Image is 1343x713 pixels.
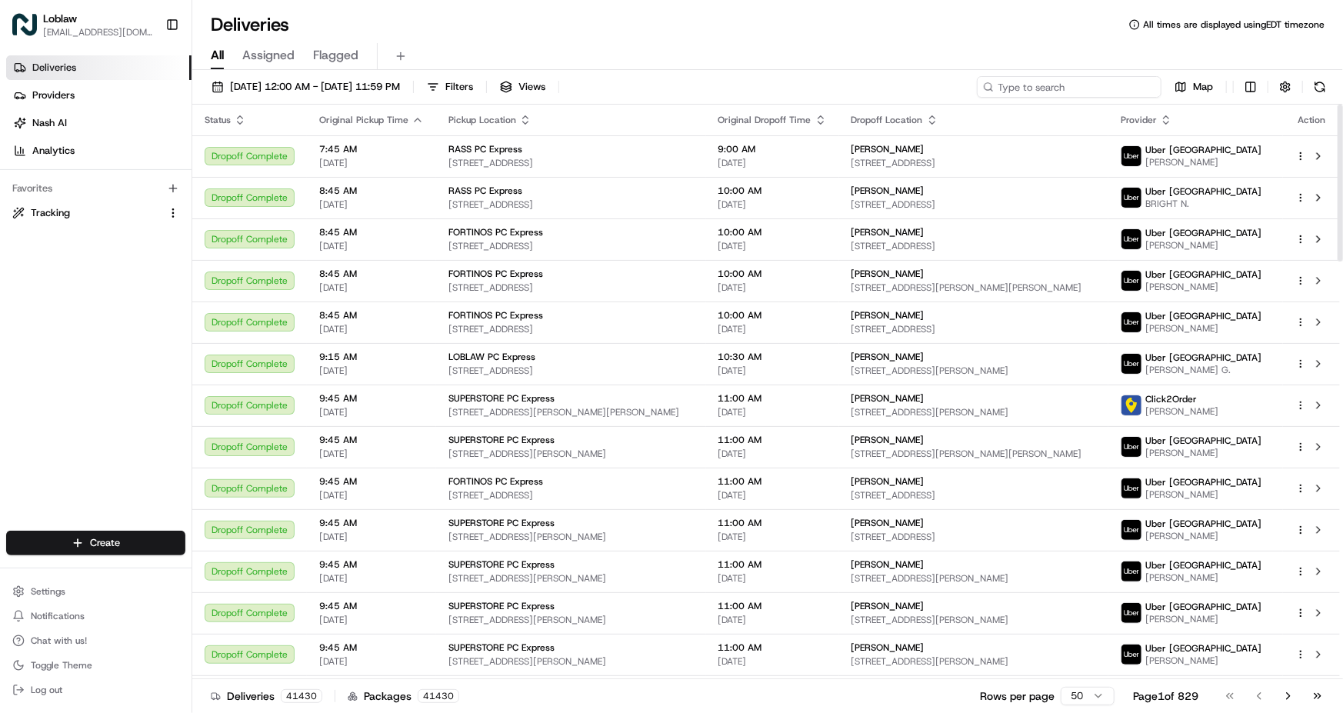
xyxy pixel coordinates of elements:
[1145,322,1261,335] span: [PERSON_NAME]
[31,585,65,598] span: Settings
[319,198,424,211] span: [DATE]
[319,351,424,363] span: 9:15 AM
[31,344,118,359] span: Knowledge Base
[1145,530,1261,542] span: [PERSON_NAME]
[448,572,694,585] span: [STREET_ADDRESS][PERSON_NAME]
[90,536,120,550] span: Create
[1121,478,1141,498] img: uber-new-logo.jpeg
[1145,393,1197,405] span: Click2Order
[448,240,694,252] span: [STREET_ADDRESS]
[12,12,37,37] img: Loblaw
[448,406,694,418] span: [STREET_ADDRESS][PERSON_NAME][PERSON_NAME]
[1121,603,1141,623] img: uber-new-logo.jpeg
[32,144,75,158] span: Analytics
[319,655,424,668] span: [DATE]
[319,240,424,252] span: [DATE]
[851,489,1097,501] span: [STREET_ADDRESS]
[1145,488,1261,501] span: [PERSON_NAME]
[319,323,424,335] span: [DATE]
[31,635,87,647] span: Chat with us!
[211,688,322,704] div: Deliveries
[851,226,925,238] span: [PERSON_NAME]
[1145,198,1261,210] span: BRIGHT N.
[9,338,124,365] a: 📗Knowledge Base
[211,12,289,37] h1: Deliveries
[980,688,1055,704] p: Rows per page
[124,338,253,365] a: 💻API Documentation
[130,345,142,358] div: 💻
[31,610,85,622] span: Notifications
[43,26,153,38] span: [EMAIL_ADDRESS][DOMAIN_NAME]
[1145,518,1261,530] span: Uber [GEOGRAPHIC_DATA]
[1145,281,1261,293] span: [PERSON_NAME]
[718,240,827,252] span: [DATE]
[319,448,424,460] span: [DATE]
[40,99,254,115] input: Clear
[319,365,424,377] span: [DATE]
[1121,561,1141,581] img: uber-new-logo.jpeg
[718,448,827,460] span: [DATE]
[718,531,827,543] span: [DATE]
[1145,447,1261,459] span: [PERSON_NAME]
[851,517,925,529] span: [PERSON_NAME]
[1121,188,1141,208] img: uber-new-logo.jpeg
[6,655,185,676] button: Toggle Theme
[718,114,811,126] span: Original Dropoff Time
[205,76,407,98] button: [DATE] 12:00 AM - [DATE] 11:59 PM
[718,572,827,585] span: [DATE]
[851,114,923,126] span: Dropoff Location
[319,268,424,280] span: 8:45 AM
[851,282,1097,294] span: [STREET_ADDRESS][PERSON_NAME][PERSON_NAME]
[319,282,424,294] span: [DATE]
[319,517,424,529] span: 9:45 AM
[319,531,424,543] span: [DATE]
[718,475,827,488] span: 11:00 AM
[31,281,43,293] img: 1736555255976-a54dd68f-1ca7-489b-9aae-adbdc363a1c4
[1145,310,1261,322] span: Uber [GEOGRAPHIC_DATA]
[136,280,173,292] span: 3:59 PM
[448,309,543,322] span: FORTINOS PC Express
[851,655,1097,668] span: [STREET_ADDRESS][PERSON_NAME]
[851,448,1097,460] span: [STREET_ADDRESS][PERSON_NAME][PERSON_NAME]
[1145,601,1261,613] span: Uber [GEOGRAPHIC_DATA]
[448,282,694,294] span: [STREET_ADDRESS]
[15,15,46,46] img: Nash
[448,198,694,211] span: [STREET_ADDRESS]
[718,641,827,654] span: 11:00 AM
[851,614,1097,626] span: [STREET_ADDRESS][PERSON_NAME]
[851,185,925,197] span: [PERSON_NAME]
[1295,114,1328,126] div: Action
[448,600,555,612] span: SUPERSTORE PC Express
[108,381,186,393] a: Powered byPylon
[48,280,125,292] span: [PERSON_NAME]
[1145,364,1261,376] span: [PERSON_NAME] G.
[448,392,555,405] span: SUPERSTORE PC Express
[718,268,827,280] span: 10:00 AM
[718,198,827,211] span: [DATE]
[6,531,185,555] button: Create
[6,630,185,651] button: Chat with us!
[12,206,161,220] a: Tracking
[1145,185,1261,198] span: Uber [GEOGRAPHIC_DATA]
[319,406,424,418] span: [DATE]
[43,11,77,26] button: Loblaw
[1143,18,1325,31] span: All times are displayed using EDT timezone
[319,434,424,446] span: 9:45 AM
[448,448,694,460] span: [STREET_ADDRESS][PERSON_NAME]
[420,76,480,98] button: Filters
[31,659,92,671] span: Toggle Theme
[1193,80,1213,94] span: Map
[6,83,192,108] a: Providers
[32,147,60,175] img: 1755196953914-cd9d9cba-b7f7-46ee-b6f5-75ff69acacf5
[718,600,827,612] span: 11:00 AM
[448,517,555,529] span: SUPERSTORE PC Express
[281,689,322,703] div: 41430
[718,157,827,169] span: [DATE]
[851,198,1097,211] span: [STREET_ADDRESS]
[851,323,1097,335] span: [STREET_ADDRESS]
[851,351,925,363] span: [PERSON_NAME]
[319,600,424,612] span: 9:45 AM
[313,46,358,65] span: Flagged
[445,80,473,94] span: Filters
